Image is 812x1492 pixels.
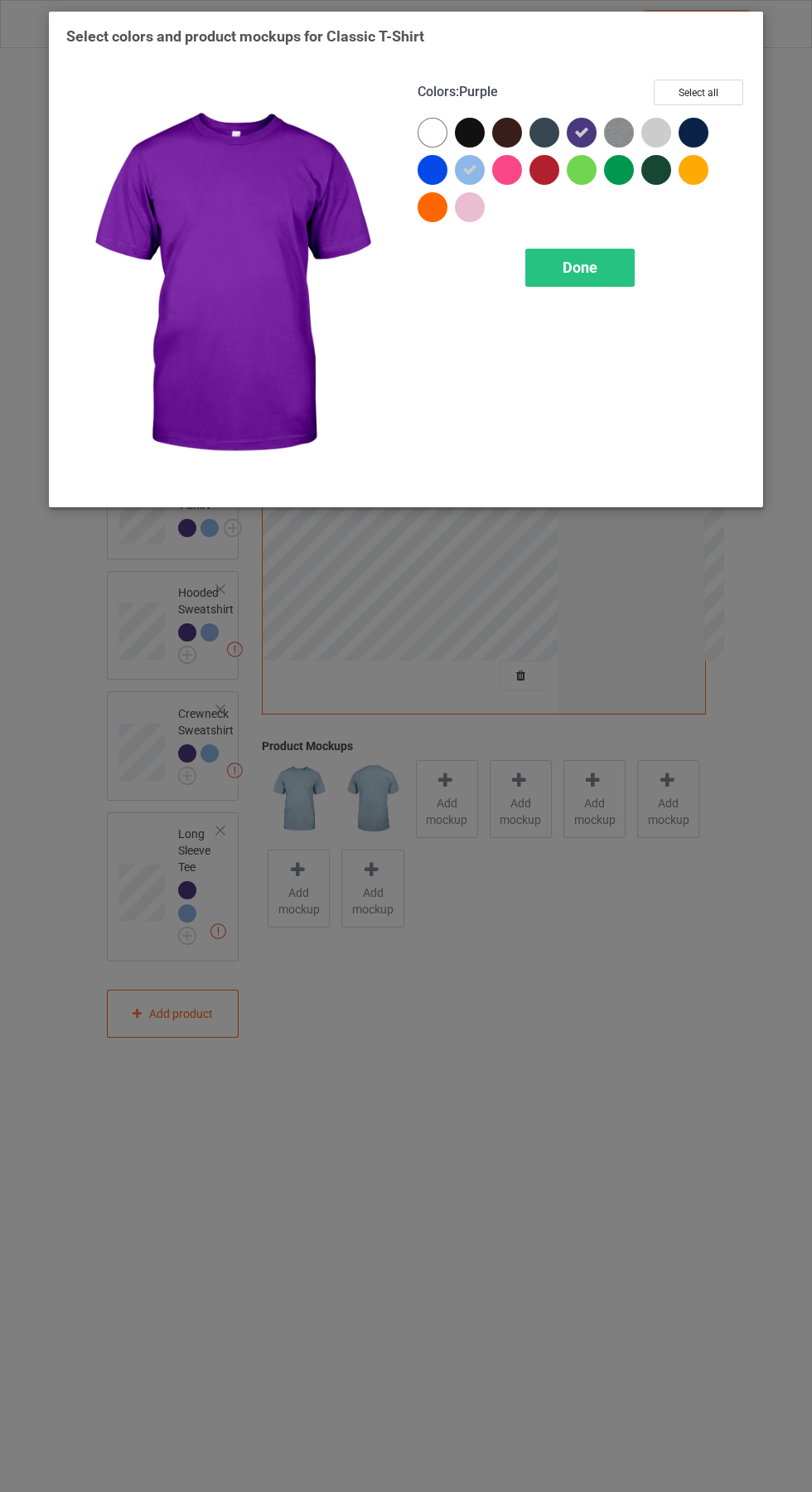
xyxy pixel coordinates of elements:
[563,259,597,276] span: Done
[66,80,394,490] img: regular.jpg
[604,118,634,148] img: heather_texture.png
[66,27,424,45] span: Select colors and product mockups for Classic T-Shirt
[654,80,743,105] button: Select all
[459,84,498,99] span: Purple
[418,84,456,99] span: Colors
[418,84,498,101] h4: :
